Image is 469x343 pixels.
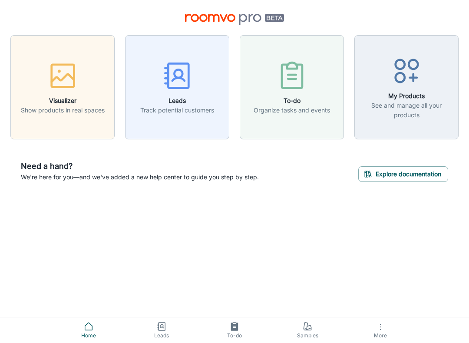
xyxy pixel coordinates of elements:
a: Samples [271,317,344,343]
button: VisualizerShow products in real spaces [10,35,115,139]
span: More [349,332,412,339]
button: Explore documentation [358,166,448,182]
p: Track potential customers [140,106,214,115]
h6: Visualizer [21,96,105,106]
h6: Leads [140,96,214,106]
h6: To-do [254,96,330,106]
span: Home [57,332,120,340]
a: Home [52,317,125,343]
img: Roomvo PRO Beta [185,14,284,25]
p: See and manage all your products [360,101,453,120]
p: Organize tasks and events [254,106,330,115]
span: Leads [130,332,193,340]
a: To-do [198,317,271,343]
h6: Need a hand? [21,160,259,172]
button: My ProductsSee and manage all your products [354,35,459,139]
button: To-doOrganize tasks and events [240,35,344,139]
span: Samples [276,332,339,340]
p: We're here for you—and we've added a new help center to guide you step by step. [21,172,259,182]
button: LeadsTrack potential customers [125,35,229,139]
a: Leads [125,317,198,343]
p: Show products in real spaces [21,106,105,115]
a: To-doOrganize tasks and events [240,82,344,91]
a: Explore documentation [358,169,448,178]
a: LeadsTrack potential customers [125,82,229,91]
button: More [344,317,417,343]
a: My ProductsSee and manage all your products [354,82,459,91]
h6: My Products [360,91,453,101]
span: To-do [203,332,266,340]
